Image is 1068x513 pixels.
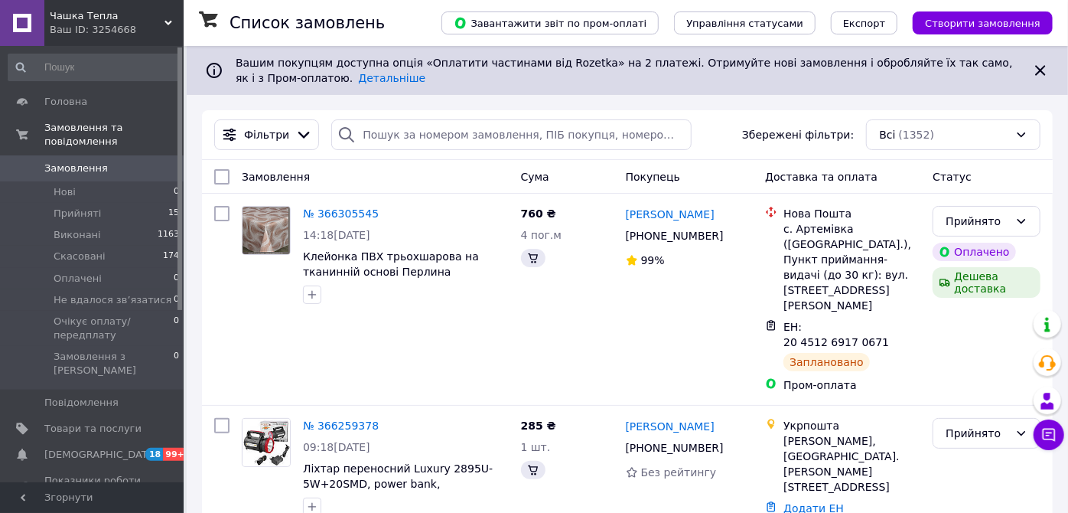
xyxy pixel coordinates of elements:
span: 0 [174,315,179,342]
span: Товари та послуги [44,422,142,436]
a: № 366259378 [303,420,379,432]
span: Управління статусами [686,18,803,29]
span: Вашим покупцям доступна опція «Оплатити частинами від Rozetka» на 2 платежі. Отримуйте нові замов... [236,57,1013,84]
span: Нові [54,185,76,199]
button: Управління статусами [674,11,816,34]
a: [PERSON_NAME] [626,207,715,222]
span: Очікує оплату/ передплату [54,315,174,342]
span: Замовлення з [PERSON_NAME] [54,350,174,377]
div: [PHONE_NUMBER] [623,437,727,459]
a: Створити замовлення [897,16,1053,28]
span: Оплачені [54,272,102,286]
span: Статус [933,171,972,183]
span: Головна [44,95,87,109]
div: с. Артемівка ([GEOGRAPHIC_DATA].), Пункт приймання-видачі (до 30 кг): вул. [STREET_ADDRESS][PERSO... [783,221,920,313]
a: Фото товару [242,418,291,467]
span: 14:18[DATE] [303,229,370,241]
span: 0 [174,350,179,377]
span: Скасовані [54,250,106,263]
div: Пром-оплата [783,377,920,393]
span: 0 [174,185,179,199]
span: Покупець [626,171,680,183]
div: Дешева доставка [933,267,1040,298]
span: Всі [879,127,895,142]
div: Оплачено [933,243,1015,261]
span: Cума [521,171,549,183]
span: 15 [168,207,179,221]
span: 1 шт. [521,441,551,453]
a: Детальніше [358,72,425,84]
input: Пошук [8,54,181,81]
span: Замовлення [44,162,108,175]
span: 09:18[DATE] [303,441,370,453]
button: Чат з покупцем [1034,420,1064,450]
span: Збережені фільтри: [742,127,854,142]
span: 285 ₴ [521,420,556,432]
span: Фільтри [244,127,289,142]
button: Експорт [831,11,898,34]
img: Фото товару [243,419,290,466]
span: Завантажити звіт по пром-оплаті [454,16,646,30]
div: [PERSON_NAME], [GEOGRAPHIC_DATA]. [PERSON_NAME][STREET_ADDRESS] [783,433,920,495]
span: Експорт [843,18,886,29]
span: Замовлення та повідомлення [44,121,184,149]
div: Заплановано [783,353,870,371]
span: Без рейтингу [641,466,717,479]
input: Пошук за номером замовлення, ПІБ покупця, номером телефону, Email, номером накладної [331,119,692,150]
div: Нова Пошта [783,206,920,221]
span: 18 [145,448,163,461]
h1: Список замовлень [230,14,385,32]
button: Завантажити звіт по пром-оплаті [441,11,659,34]
div: Прийнято [946,213,1009,230]
span: (1352) [899,129,935,141]
span: 4 пог.м [521,229,562,241]
span: 0 [174,272,179,286]
span: Доставка та оплата [765,171,878,183]
div: Прийнято [946,425,1009,442]
a: Клейонка ПВХ трьохшарова на тканинній основі Перлина перламутровий фон коричневий візерунок [303,250,487,309]
span: Чашка Тепла [50,9,164,23]
span: 760 ₴ [521,207,556,220]
span: [DEMOGRAPHIC_DATA] [44,448,158,462]
span: 0 [174,293,179,307]
span: Створити замовлення [925,18,1040,29]
a: [PERSON_NAME] [626,419,715,434]
a: № 366305545 [303,207,379,220]
div: [PHONE_NUMBER] [623,225,727,247]
div: Ваш ID: 3254668 [50,23,184,37]
span: Не вдалося зв’язатися [54,293,171,307]
span: 99% [641,254,665,266]
span: 99+ [163,448,188,461]
span: ЕН: 20 4512 6917 0671 [783,321,889,348]
span: Показники роботи компанії [44,474,142,502]
a: Фото товару [242,206,291,255]
span: Виконані [54,228,101,242]
button: Створити замовлення [913,11,1053,34]
span: 1163 [158,228,179,242]
span: Повідомлення [44,396,119,410]
div: Укрпошта [783,418,920,433]
span: Прийняті [54,207,101,221]
span: Замовлення [242,171,310,183]
img: Фото товару [243,207,289,254]
span: 174 [163,250,179,263]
